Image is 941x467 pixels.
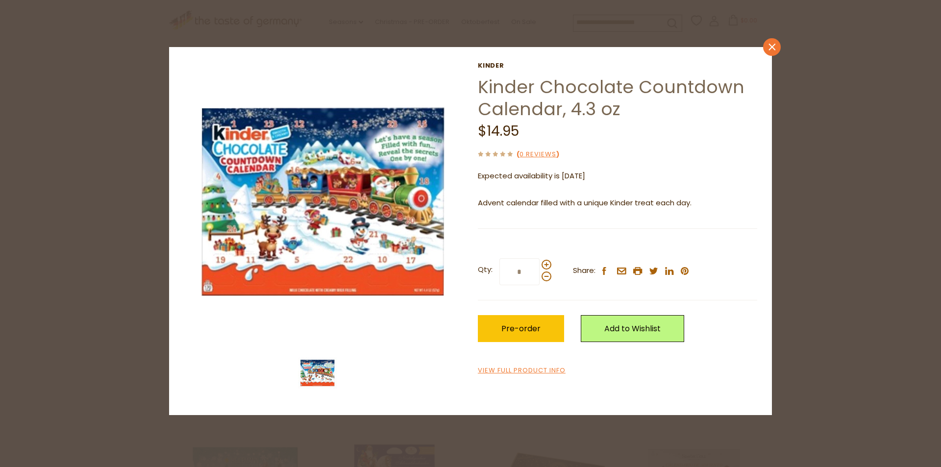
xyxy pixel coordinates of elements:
[478,170,757,182] p: Expected availability is [DATE]
[478,264,493,276] strong: Qty:
[520,149,556,160] a: 0 Reviews
[298,353,337,393] img: Kinder Chocolate Countdown Calendar
[478,122,519,141] span: $14.95
[517,149,559,159] span: ( )
[478,197,757,209] p: Advent calendar filled with a unique Kinder treat each day.
[501,323,541,334] span: Pre-order
[573,265,595,277] span: Share:
[478,62,757,70] a: Kinder
[184,62,464,342] img: Kinder Chocolate Countdown Calendar
[478,366,566,376] a: View Full Product Info
[478,74,744,122] a: Kinder Chocolate Countdown Calendar, 4.3 oz
[478,315,564,342] button: Pre-order
[499,258,540,285] input: Qty:
[581,315,684,342] a: Add to Wishlist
